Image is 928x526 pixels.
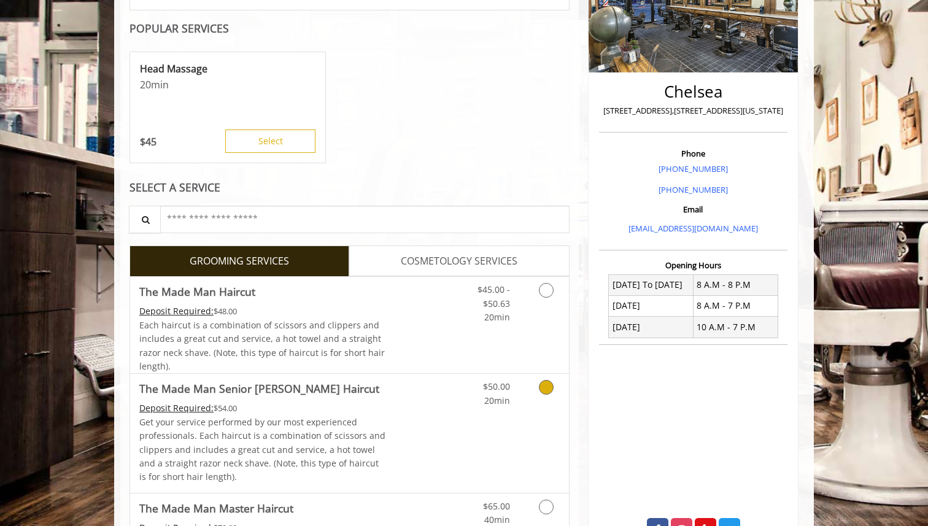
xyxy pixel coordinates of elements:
[609,295,694,316] td: [DATE]
[483,500,510,512] span: $65.00
[602,149,784,158] h3: Phone
[140,78,315,91] p: 20
[659,184,728,195] a: [PHONE_NUMBER]
[484,311,510,323] span: 20min
[602,83,784,101] h2: Chelsea
[484,514,510,525] span: 40min
[139,283,255,300] b: The Made Man Haircut
[139,304,386,318] div: $48.00
[130,21,229,36] b: POPULAR SERVICES
[609,317,694,338] td: [DATE]
[659,163,728,174] a: [PHONE_NUMBER]
[139,402,214,414] span: This service needs some Advance to be paid before we block your appointment
[693,295,778,316] td: 8 A.M - 7 P.M
[139,380,379,397] b: The Made Man Senior [PERSON_NAME] Haircut
[693,274,778,295] td: 8 A.M - 8 P.M
[139,319,385,372] span: Each haircut is a combination of scissors and clippers and includes a great cut and service, a ho...
[483,381,510,392] span: $50.00
[139,401,386,415] div: $54.00
[140,62,315,75] p: Head Massage
[401,253,517,269] span: COSMETOLOGY SERVICES
[140,135,157,149] p: 45
[130,182,570,193] div: SELECT A SERVICE
[602,104,784,117] p: [STREET_ADDRESS],[STREET_ADDRESS][US_STATE]
[484,395,510,406] span: 20min
[609,274,694,295] td: [DATE] To [DATE]
[140,135,145,149] span: $
[599,261,787,269] h3: Opening Hours
[190,253,289,269] span: GROOMING SERVICES
[139,416,386,484] p: Get your service performed by our most experienced professionals. Each haircut is a combination o...
[225,130,315,153] button: Select
[478,284,510,309] span: $45.00 - $50.63
[139,500,293,517] b: The Made Man Master Haircut
[628,223,758,234] a: [EMAIL_ADDRESS][DOMAIN_NAME]
[129,206,161,233] button: Service Search
[139,305,214,317] span: This service needs some Advance to be paid before we block your appointment
[693,317,778,338] td: 10 A.M - 7 P.M
[602,205,784,214] h3: Email
[151,78,169,91] span: min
